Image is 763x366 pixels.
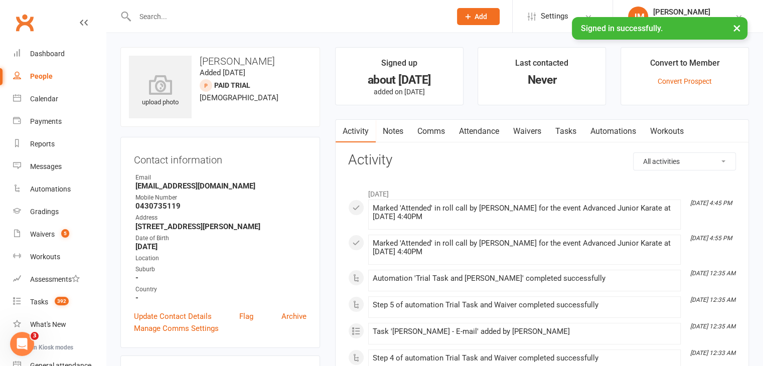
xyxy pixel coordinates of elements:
a: Attendance [452,120,506,143]
div: Last contacted [515,57,568,75]
button: × [728,17,746,39]
a: Clubworx [12,10,37,35]
div: Step 5 of automation Trial Task and Waiver completed successfully [373,301,676,309]
div: Waivers [30,230,55,238]
a: Payments [13,110,106,133]
div: [PERSON_NAME] [653,8,710,17]
span: 3 [31,332,39,340]
a: Workouts [13,246,106,268]
div: Reports [30,140,55,148]
div: Location [135,254,307,263]
li: [DATE] [348,184,736,200]
div: Date of Birth [135,234,307,243]
time: Added [DATE] [200,68,245,77]
span: Settings [541,5,568,28]
strong: - [135,273,307,282]
div: Country [135,285,307,294]
div: Messages [30,162,62,170]
a: Gradings [13,201,106,223]
strong: [DATE] [135,242,307,251]
a: Calendar [13,88,106,110]
span: [DEMOGRAPHIC_DATA] [200,93,278,102]
a: Comms [410,120,452,143]
a: Reports [13,133,106,155]
div: Never [487,75,596,85]
a: Waivers [506,120,548,143]
a: Workouts [643,120,691,143]
a: Automations [13,178,106,201]
div: People [30,72,53,80]
button: Add [457,8,500,25]
input: Search... [132,10,444,24]
div: Gradings [30,208,59,216]
i: [DATE] 12:35 AM [690,270,735,277]
iframe: Intercom live chat [10,332,34,356]
a: Activity [336,120,376,143]
h3: Contact information [134,150,307,165]
strong: [STREET_ADDRESS][PERSON_NAME] [135,222,307,231]
span: 392 [55,297,69,305]
div: What's New [30,320,66,328]
strong: 0430735119 [135,202,307,211]
span: Add [475,13,487,21]
div: Workouts [30,253,60,261]
span: Signed in successfully. [581,24,663,33]
div: Address [135,213,307,223]
div: JM [628,7,648,27]
i: [DATE] 4:55 PM [690,235,732,242]
h3: [PERSON_NAME] [129,56,312,67]
i: [DATE] 12:33 AM [690,349,735,356]
div: Assessments [30,275,80,283]
a: Notes [376,120,410,143]
div: Mobile Number [135,193,307,203]
a: People [13,65,106,88]
i: [DATE] 12:35 AM [690,296,735,303]
div: about [DATE] [345,75,454,85]
div: Suburb [135,265,307,274]
a: Flag [239,310,253,322]
i: [DATE] 4:45 PM [690,200,732,207]
a: Messages [13,155,106,178]
div: Marked 'Attended' in roll call by [PERSON_NAME] for the event Advanced Junior Karate at [DATE] 4:... [373,239,676,256]
a: Manage Comms Settings [134,322,219,334]
a: Waivers 5 [13,223,106,246]
div: Email [135,173,307,182]
a: Assessments [13,268,106,291]
a: What's New [13,313,106,336]
div: Task '[PERSON_NAME] - E-mail' added by [PERSON_NAME] [373,327,676,336]
span: Paid Trial [214,81,250,89]
h3: Activity [348,152,736,168]
div: Payments [30,117,62,125]
a: Automations [583,120,643,143]
a: Tasks 392 [13,291,106,313]
strong: - [135,293,307,302]
div: Dashboard [30,50,65,58]
div: Automations [30,185,71,193]
a: Dashboard [13,43,106,65]
div: Tasks [30,298,48,306]
div: Automation 'Trial Task and [PERSON_NAME]' completed successfully [373,274,676,283]
div: Calendar [30,95,58,103]
a: Archive [281,310,307,322]
a: Update Contact Details [134,310,212,322]
span: 5 [61,229,69,238]
div: Convert to Member [650,57,720,75]
div: Spark Fitness [653,17,710,26]
div: Signed up [381,57,417,75]
p: added on [DATE] [345,88,454,96]
a: Convert Prospect [658,77,712,85]
div: Step 4 of automation Trial Task and Waiver completed successfully [373,354,676,362]
div: Marked 'Attended' in roll call by [PERSON_NAME] for the event Advanced Junior Karate at [DATE] 4:... [373,204,676,221]
strong: [EMAIL_ADDRESS][DOMAIN_NAME] [135,181,307,191]
div: upload photo [129,75,192,108]
i: [DATE] 12:35 AM [690,323,735,330]
a: Tasks [548,120,583,143]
